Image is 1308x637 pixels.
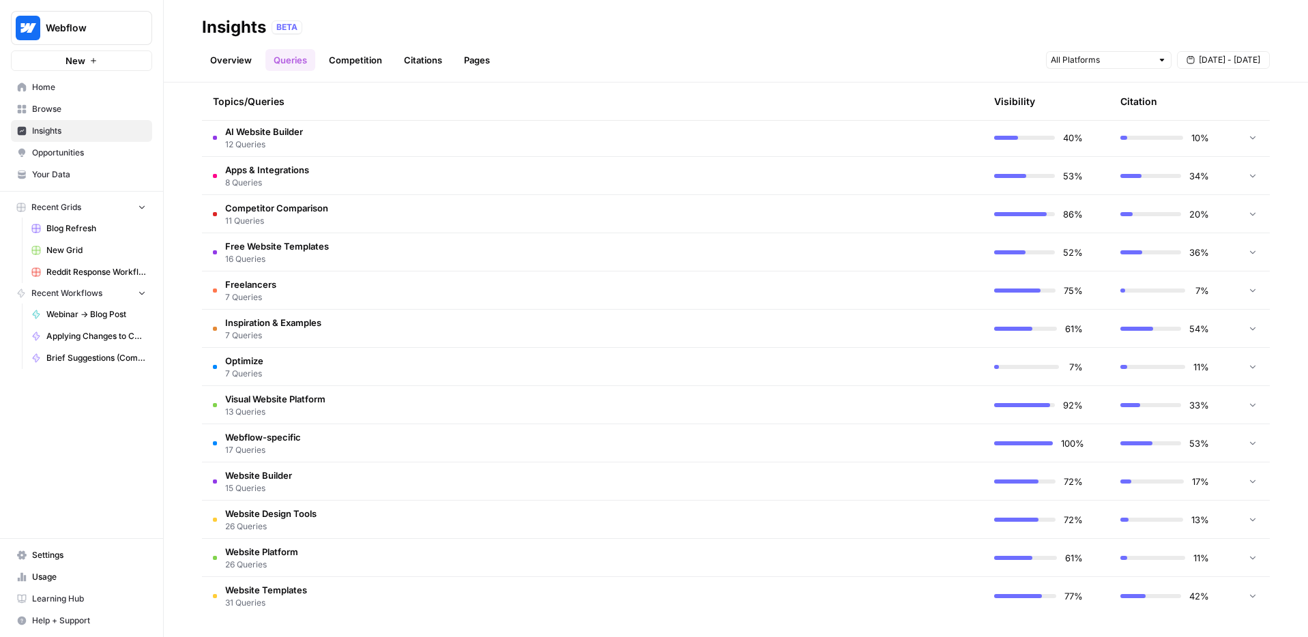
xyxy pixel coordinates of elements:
[31,201,81,213] span: Recent Grids
[1063,131,1083,145] span: 40%
[16,16,40,40] img: Webflow Logo
[46,222,146,235] span: Blog Refresh
[1189,246,1209,259] span: 36%
[1067,360,1083,374] span: 7%
[456,49,498,71] a: Pages
[1063,169,1083,183] span: 53%
[225,163,309,177] span: Apps & Integrations
[1193,360,1209,374] span: 11%
[11,142,152,164] a: Opportunities
[32,614,146,627] span: Help + Support
[1193,284,1209,297] span: 7%
[1063,398,1083,412] span: 92%
[225,545,298,559] span: Website Platform
[994,95,1035,108] div: Visibility
[225,177,309,189] span: 8 Queries
[46,308,146,321] span: Webinar -> Blog Post
[225,520,317,533] span: 26 Queries
[1189,169,1209,183] span: 34%
[1191,513,1209,527] span: 13%
[32,81,146,93] span: Home
[225,406,325,418] span: 13 Queries
[1065,322,1083,336] span: 61%
[1192,475,1209,488] span: 17%
[225,329,321,342] span: 7 Queries
[1189,436,1209,450] span: 53%
[213,83,843,120] div: Topics/Queries
[1120,83,1157,120] div: Citation
[32,593,146,605] span: Learning Hub
[46,21,128,35] span: Webflow
[225,278,276,291] span: Freelancers
[25,325,152,347] a: Applying Changes to Content
[396,49,450,71] a: Citations
[1051,53,1152,67] input: All Platforms
[225,354,263,368] span: Optimize
[1199,54,1260,66] span: [DATE] - [DATE]
[225,469,292,482] span: Website Builder
[25,239,152,261] a: New Grid
[225,482,292,494] span: 15 Queries
[11,76,152,98] a: Home
[1189,322,1209,336] span: 54%
[31,287,102,299] span: Recent Workflows
[11,120,152,142] a: Insights
[32,103,146,115] span: Browse
[225,138,303,151] span: 12 Queries
[225,392,325,406] span: Visual Website Platform
[225,291,276,303] span: 7 Queries
[11,50,152,71] button: New
[46,330,146,342] span: Applying Changes to Content
[272,20,302,34] div: BETA
[32,549,146,561] span: Settings
[25,218,152,239] a: Blog Refresh
[225,430,301,444] span: Webflow-specific
[1064,475,1083,488] span: 72%
[225,316,321,329] span: Inspiration & Examples
[1061,436,1083,450] span: 100%
[46,244,146,256] span: New Grid
[225,368,263,380] span: 7 Queries
[225,125,303,138] span: AI Website Builder
[66,54,85,68] span: New
[225,201,328,215] span: Competitor Comparison
[202,49,260,71] a: Overview
[1189,589,1209,603] span: 42%
[225,597,307,609] span: 31 Queries
[11,588,152,610] a: Learning Hub
[225,215,328,227] span: 11 Queries
[11,197,152,218] button: Recent Grids
[1177,51,1270,69] button: [DATE] - [DATE]
[225,444,301,456] span: 17 Queries
[11,11,152,45] button: Workspace: Webflow
[11,566,152,588] a: Usage
[25,261,152,283] a: Reddit Response Workflow Grid
[1064,284,1083,297] span: 75%
[202,16,266,38] div: Insights
[265,49,315,71] a: Queries
[225,253,329,265] span: 16 Queries
[1189,398,1209,412] span: 33%
[32,168,146,181] span: Your Data
[11,544,152,566] a: Settings
[1064,589,1083,603] span: 77%
[225,507,317,520] span: Website Design Tools
[25,303,152,325] a: Webinar -> Blog Post
[1189,207,1209,221] span: 20%
[25,347,152,369] a: Brief Suggestions (Competitive Gap Analysis)
[46,352,146,364] span: Brief Suggestions (Competitive Gap Analysis)
[32,571,146,583] span: Usage
[46,266,146,278] span: Reddit Response Workflow Grid
[32,147,146,159] span: Opportunities
[1064,513,1083,527] span: 72%
[11,98,152,120] a: Browse
[225,583,307,597] span: Website Templates
[1065,551,1083,565] span: 61%
[225,239,329,253] span: Free Website Templates
[1191,131,1209,145] span: 10%
[11,283,152,303] button: Recent Workflows
[11,610,152,632] button: Help + Support
[32,125,146,137] span: Insights
[225,559,298,571] span: 26 Queries
[1193,551,1209,565] span: 11%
